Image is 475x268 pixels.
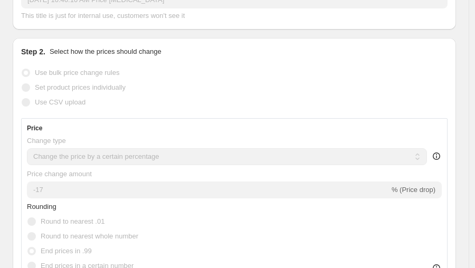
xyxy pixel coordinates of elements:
[27,203,56,210] span: Rounding
[27,181,389,198] input: -15
[21,12,185,20] span: This title is just for internal use, customers won't see it
[392,186,435,194] span: % (Price drop)
[27,170,92,178] span: Price change amount
[35,98,85,106] span: Use CSV upload
[27,137,66,145] span: Change type
[35,69,119,76] span: Use bulk price change rules
[50,46,161,57] p: Select how the prices should change
[35,83,126,91] span: Set product prices individually
[41,247,92,255] span: End prices in .99
[27,124,42,132] h3: Price
[431,151,442,161] div: help
[41,232,138,240] span: Round to nearest whole number
[41,217,104,225] span: Round to nearest .01
[21,46,45,57] h2: Step 2.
